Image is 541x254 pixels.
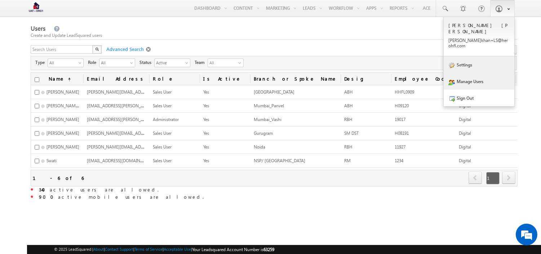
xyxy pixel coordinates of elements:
a: About [93,247,104,251]
span: Swati [46,158,57,163]
a: Manage Users [444,73,514,90]
span: [PERSON_NAME] [46,130,79,136]
span: active users are allowed. [39,186,159,193]
span: Yes [203,130,209,136]
input: Search Users [31,45,93,54]
a: Is Active [200,73,250,85]
a: [PERSON_NAME] [PERSON_NAME] [PERSON_NAME]khan+LS@herohfl.com [444,17,514,56]
a: Settings [444,56,514,73]
img: d_60004797649_company_0_60004797649 [12,38,30,47]
span: Sales User [153,130,172,136]
strong: 900 [39,194,58,200]
span: Type [35,59,48,66]
span: [PERSON_NAME] ABH [46,102,89,108]
img: Custom Logo [27,2,45,14]
a: Sign Out [444,90,514,106]
span: [PERSON_NAME] [46,144,79,150]
span: [EMAIL_ADDRESS][PERSON_NAME][DOMAIN_NAME] [87,102,189,108]
span: ABH [344,89,353,95]
span: Digital [459,117,471,122]
span: Sales User [153,89,172,95]
a: Email Address [83,73,149,85]
div: Create and Update LeadSquared users [31,32,518,39]
span: select [130,61,136,65]
span: 19017 [395,117,405,122]
textarea: Type your message and hit 'Enter' [9,67,132,193]
span: SM DST [344,130,359,136]
strong: 340 [39,186,50,193]
a: Contact Support [105,247,133,251]
span: prev [469,172,482,184]
span: Yes [203,117,209,122]
span: RBH [344,144,352,150]
span: Noida [254,144,265,150]
a: prev [469,172,482,184]
span: select [79,61,84,65]
a: Desig [341,73,391,85]
span: Sales User [153,103,172,108]
span: [PERSON_NAME][EMAIL_ADDRESS][DOMAIN_NAME] [87,89,189,95]
span: © 2025 LeadSquared | | | | | [54,246,274,253]
p: [PERSON_NAME] khan+ LS@he rohfl .com [448,38,510,48]
em: Start Chat [98,199,131,209]
span: Yes [203,89,209,95]
span: [PERSON_NAME][EMAIL_ADDRESS][PERSON_NAME][DOMAIN_NAME] [87,130,221,136]
span: All [99,59,129,66]
span: Users [31,24,45,33]
span: 1234 [395,158,403,163]
a: next [502,172,515,184]
span: [PERSON_NAME][EMAIL_ADDRESS][PERSON_NAME][DOMAIN_NAME] [87,143,221,150]
span: Digital [459,144,471,150]
span: Your Leadsquared Account Number is [192,247,274,252]
span: Mumbai_Panvel [254,103,284,108]
a: Employee Code [391,73,455,85]
span: RM [344,158,351,163]
span: 63259 [263,247,274,252]
span: (sorted ascending) [65,77,71,82]
div: 1 - 6 of 6 [33,174,84,182]
a: Branch or Spoke Name [250,73,341,85]
span: [GEOGRAPHIC_DATA] [254,89,294,95]
span: All [208,59,237,67]
a: Name [45,73,74,85]
span: Yes [203,158,209,163]
span: Administrator [153,117,179,122]
a: Role [149,73,200,85]
div: Chat with us now [37,38,121,47]
span: Yes [203,103,209,108]
a: Acceptable Use [164,247,191,251]
span: H09120 [395,103,409,108]
span: RBH [344,117,352,122]
div: Minimize live chat window [118,4,136,21]
span: Mumbai_Vashi [254,117,281,122]
span: [EMAIL_ADDRESS][DOMAIN_NAME] [87,157,156,163]
span: [PERSON_NAME] [46,117,79,122]
span: Sales User [153,158,172,163]
img: Search [95,47,99,51]
span: 1 [486,172,500,184]
span: Digital [459,130,471,136]
span: All [48,59,77,66]
span: Yes [203,144,209,150]
span: Role [88,59,99,66]
p: [PERSON_NAME] [PERSON_NAME] [448,22,510,34]
a: Terms of Service [134,247,163,251]
span: active mobile users are allowed. [39,194,204,200]
span: 11927 [395,144,405,150]
span: NSP/ [GEOGRAPHIC_DATA] [254,158,305,163]
span: next [502,172,515,184]
span: Status [139,59,154,66]
span: H08191 [395,130,409,136]
span: Sales User [153,144,172,150]
span: HHFL0909 [395,89,414,95]
span: Digital [459,158,471,163]
span: ABH [344,103,353,108]
span: Advanced Search [103,46,146,52]
span: Team [195,59,208,66]
span: Gurugram [254,130,273,136]
span: [EMAIL_ADDRESS][PERSON_NAME][DOMAIN_NAME] [87,116,189,122]
span: Active [155,59,184,66]
span: [PERSON_NAME] [46,89,79,95]
span: select [185,61,191,65]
